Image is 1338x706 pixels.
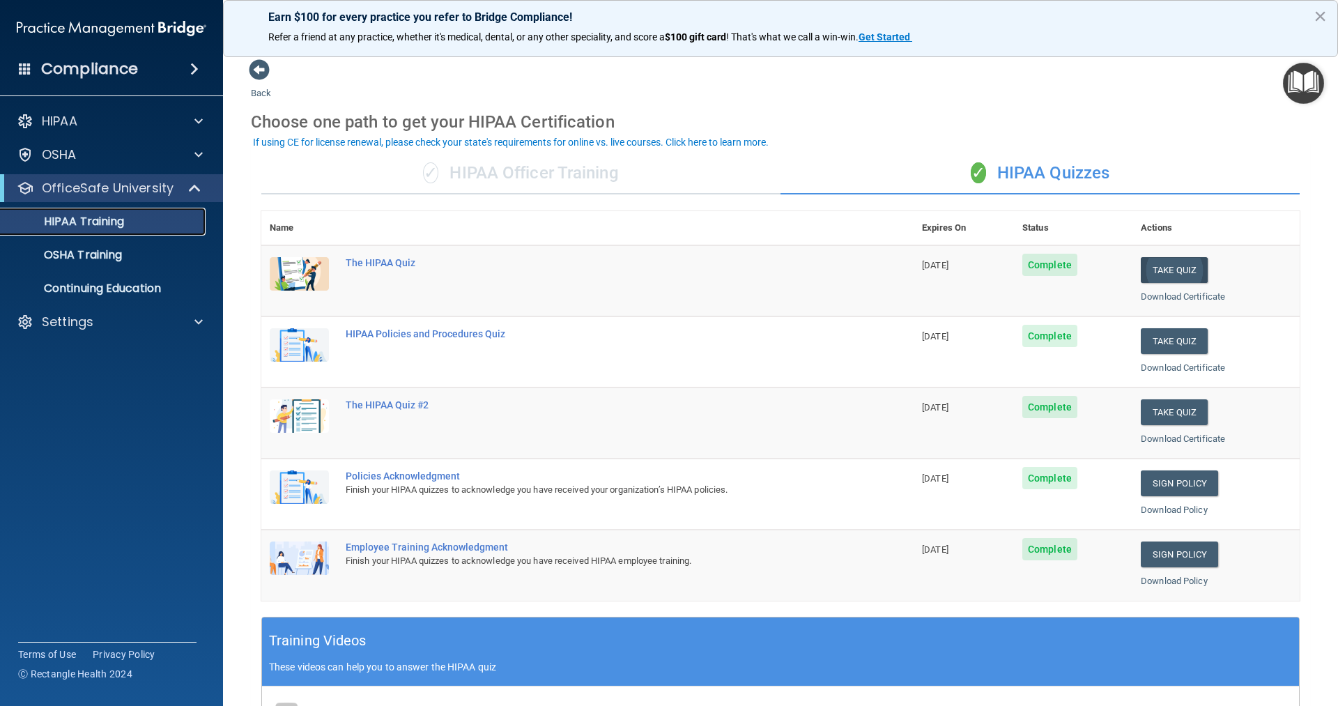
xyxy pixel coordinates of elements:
span: [DATE] [922,331,948,342]
span: Ⓒ Rectangle Health 2024 [18,667,132,681]
button: Take Quiz [1141,328,1208,354]
p: HIPAA [42,113,77,130]
span: Complete [1022,325,1077,347]
a: Download Policy [1141,576,1208,586]
div: HIPAA Officer Training [261,153,780,194]
a: OSHA [17,146,203,163]
a: OfficeSafe University [17,180,202,197]
iframe: Drift Widget Chat Controller [1097,607,1321,663]
span: Complete [1022,254,1077,276]
th: Name [261,211,337,245]
a: Sign Policy [1141,542,1218,567]
span: Complete [1022,467,1077,489]
span: [DATE] [922,473,948,484]
p: Settings [42,314,93,330]
th: Status [1014,211,1132,245]
a: Download Certificate [1141,362,1225,373]
span: [DATE] [922,544,948,555]
span: Refer a friend at any practice, whether it's medical, dental, or any other speciality, and score a [268,31,665,43]
span: [DATE] [922,402,948,413]
div: Finish your HIPAA quizzes to acknowledge you have received HIPAA employee training. [346,553,844,569]
div: HIPAA Quizzes [780,153,1300,194]
div: The HIPAA Quiz #2 [346,399,844,410]
strong: Get Started [859,31,910,43]
div: Policies Acknowledgment [346,470,844,482]
h4: Compliance [41,59,138,79]
div: Choose one path to get your HIPAA Certification [251,102,1310,142]
th: Actions [1132,211,1300,245]
span: Complete [1022,538,1077,560]
button: Take Quiz [1141,257,1208,283]
img: PMB logo [17,15,206,43]
p: OfficeSafe University [42,180,174,197]
a: HIPAA [17,113,203,130]
p: Continuing Education [9,282,199,296]
a: Sign Policy [1141,470,1218,496]
a: Get Started [859,31,912,43]
span: ! That's what we call a win-win. [726,31,859,43]
th: Expires On [914,211,1014,245]
a: Back [251,71,271,98]
button: Open Resource Center [1283,63,1324,104]
div: The HIPAA Quiz [346,257,844,268]
strong: $100 gift card [665,31,726,43]
div: Employee Training Acknowledgment [346,542,844,553]
span: ✓ [423,162,438,183]
a: Download Certificate [1141,433,1225,444]
p: OSHA [42,146,77,163]
span: Complete [1022,396,1077,418]
div: Finish your HIPAA quizzes to acknowledge you have received your organization’s HIPAA policies. [346,482,844,498]
a: Privacy Policy [93,647,155,661]
button: Take Quiz [1141,399,1208,425]
span: ✓ [971,162,986,183]
a: Settings [17,314,203,330]
p: These videos can help you to answer the HIPAA quiz [269,661,1292,673]
p: Earn $100 for every practice you refer to Bridge Compliance! [268,10,1293,24]
p: HIPAA Training [9,215,124,229]
button: If using CE for license renewal, please check your state's requirements for online vs. live cours... [251,135,771,149]
div: HIPAA Policies and Procedures Quiz [346,328,844,339]
div: If using CE for license renewal, please check your state's requirements for online vs. live cours... [253,137,769,147]
a: Terms of Use [18,647,76,661]
p: OSHA Training [9,248,122,262]
h5: Training Videos [269,629,367,653]
a: Download Policy [1141,505,1208,515]
a: Download Certificate [1141,291,1225,302]
button: Close [1314,5,1327,27]
span: [DATE] [922,260,948,270]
